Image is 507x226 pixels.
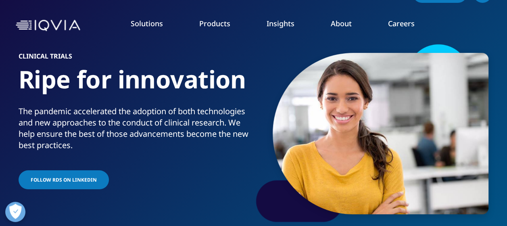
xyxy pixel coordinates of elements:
[19,106,250,156] p: The pandemic accelerated the adoption of both technologies and new approaches to the conduct of c...
[19,170,109,189] a: FOLLOW RDS ON LINKEDIN
[331,19,352,28] a: About
[273,53,488,214] img: 061_woman-in-officespace.jpg
[5,202,25,222] button: Open Preferences
[83,6,492,44] nav: Primary
[31,176,97,183] span: FOLLOW RDS ON LINKEDIN
[199,19,230,28] a: Products
[267,19,294,28] a: Insights
[19,53,250,64] h6: Clinical Trials
[388,19,415,28] a: Careers
[16,20,80,31] img: IQVIA Healthcare Information Technology and Pharma Clinical Research Company
[19,64,250,106] h1: Ripe for innovation
[131,19,163,28] a: Solutions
